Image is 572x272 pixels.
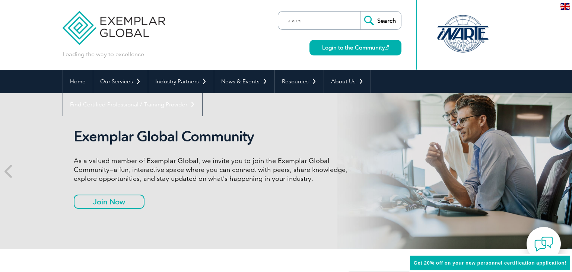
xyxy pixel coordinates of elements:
[63,70,93,93] a: Home
[214,70,274,93] a: News & Events
[74,128,353,145] h2: Exemplar Global Community
[534,235,553,253] img: contact-chat.png
[414,260,566,266] span: Get 20% off on your new personnel certification application!
[148,70,214,93] a: Industry Partners
[74,195,144,209] a: Join Now
[275,70,324,93] a: Resources
[63,93,202,116] a: Find Certified Professional / Training Provider
[360,12,401,29] input: Search
[324,70,371,93] a: About Us
[560,3,570,10] img: en
[385,45,389,49] img: open_square.png
[74,156,353,183] p: As a valued member of Exemplar Global, we invite you to join the Exemplar Global Community—a fun,...
[309,40,401,55] a: Login to the Community
[63,50,144,58] p: Leading the way to excellence
[93,70,148,93] a: Our Services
